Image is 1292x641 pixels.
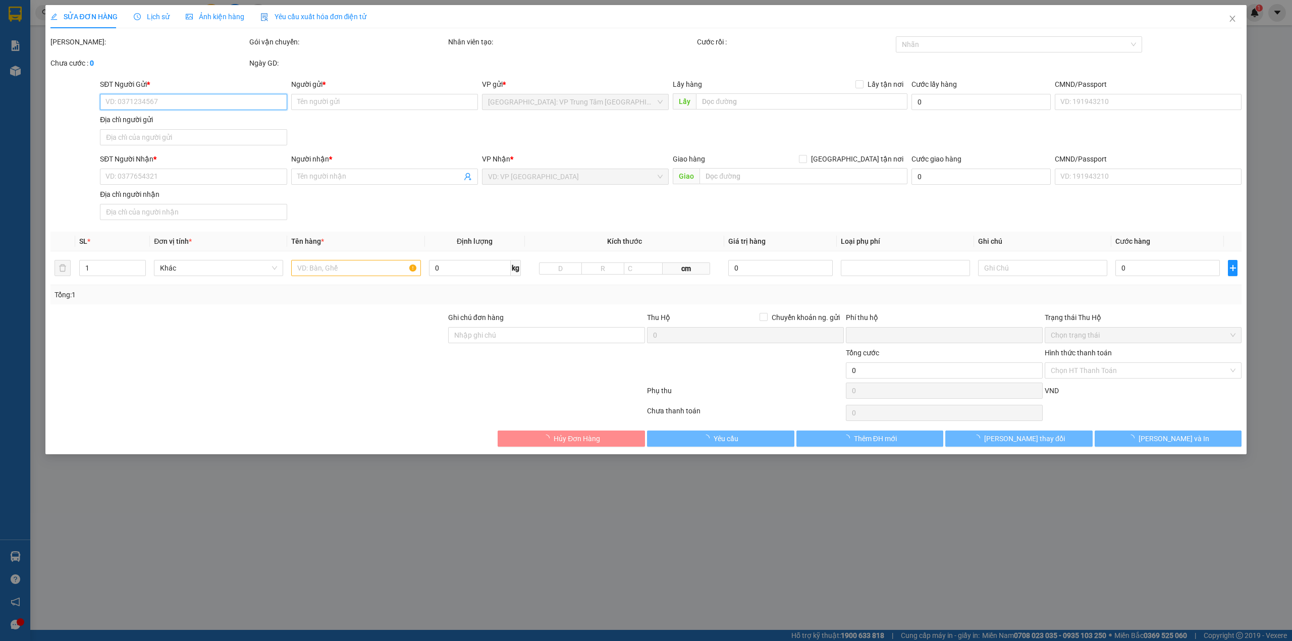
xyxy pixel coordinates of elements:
span: Lấy tận nơi [864,79,907,90]
span: Giá trị hàng [728,237,766,245]
span: Khánh Hòa: VP Trung Tâm TP Nha Trang [488,94,663,110]
span: Hủy Đơn Hàng [554,433,600,444]
span: Yêu cầu xuất hóa đơn điện tử [260,13,367,21]
div: VP gửi [482,79,669,90]
input: C [624,262,663,275]
div: Trạng thái Thu Hộ [1045,312,1242,323]
span: Cước hàng [1115,237,1150,245]
div: Tổng: 1 [55,289,498,300]
button: [PERSON_NAME] và In [1095,431,1242,447]
span: Ngày in phiếu: 10:44 ngày [68,20,207,31]
div: CMND/Passport [1055,153,1242,165]
span: CÔNG TY TNHH CHUYỂN PHÁT NHANH BẢO AN [80,34,201,52]
input: Cước lấy hàng [911,94,1051,110]
input: VD: Bàn, Ghế [291,260,420,276]
div: [PERSON_NAME]: [50,36,247,47]
input: R [581,262,624,275]
span: Thêm ĐH mới [854,433,897,444]
input: Địa chỉ của người gửi [100,129,287,145]
div: Ngày GD: [249,58,446,69]
span: Tổng cước [846,349,879,357]
span: loading [1127,435,1139,442]
span: SỬA ĐƠN HÀNG [50,13,118,21]
strong: PHIẾU DÁN LÊN HÀNG [71,5,204,18]
span: Lịch sử [134,13,170,21]
div: Chưa thanh toán [646,405,845,423]
div: Cước rồi : [697,36,894,47]
span: edit [50,13,58,20]
div: SĐT Người Gửi [100,79,287,90]
button: Yêu cầu [647,431,794,447]
input: Cước giao hàng [911,169,1051,185]
span: picture [186,13,193,20]
label: Cước giao hàng [911,155,961,163]
label: Cước lấy hàng [911,80,957,88]
b: 0 [90,59,94,67]
button: delete [55,260,71,276]
div: Địa chỉ người gửi [100,114,287,125]
div: Phí thu hộ [846,312,1043,327]
label: Hình thức thanh toán [1045,349,1112,357]
span: Lấy hàng [673,80,702,88]
span: Đơn vị tính [154,237,192,245]
label: Ghi chú đơn hàng [448,313,504,322]
span: loading [543,435,554,442]
input: Dọc đường [696,93,907,110]
span: VND [1045,387,1059,395]
input: Ghi chú đơn hàng [448,327,645,343]
span: [GEOGRAPHIC_DATA] tận nơi [807,153,907,165]
span: Kích thước [607,237,642,245]
div: Chưa cước : [50,58,247,69]
span: Mã đơn: NTKH1510250001 [4,61,155,75]
span: [PERSON_NAME] và In [1139,433,1209,444]
span: VP Nhận [482,155,510,163]
input: Địa chỉ của người nhận [100,204,287,220]
strong: CSKH: [28,34,53,43]
button: Thêm ĐH mới [796,431,944,447]
div: SĐT Người Nhận [100,153,287,165]
div: Gói vận chuyển: [249,36,446,47]
div: Người nhận [291,153,478,165]
span: Khác [160,260,277,276]
span: loading [843,435,854,442]
input: D [539,262,582,275]
span: Chuyển khoản ng. gửi [768,312,844,323]
span: loading [703,435,714,442]
span: plus [1228,264,1237,272]
span: SL [79,237,87,245]
div: CMND/Passport [1055,79,1242,90]
div: Địa chỉ người nhận [100,189,287,200]
span: loading [973,435,984,442]
span: Ảnh kiện hàng [186,13,244,21]
div: Nhân viên tạo: [448,36,695,47]
span: Chọn trạng thái [1051,328,1235,343]
button: Hủy Đơn Hàng [498,431,645,447]
th: Ghi chú [974,232,1111,251]
span: cm [663,262,710,275]
span: Thu Hộ [647,313,670,322]
span: kg [511,260,521,276]
img: icon [260,13,268,21]
button: [PERSON_NAME] thay đổi [945,431,1093,447]
span: Giao [673,168,699,184]
button: Close [1218,5,1247,33]
span: [PHONE_NUMBER] [4,34,77,52]
th: Loại phụ phí [837,232,974,251]
input: Ghi Chú [978,260,1107,276]
span: [PERSON_NAME] thay đổi [984,433,1065,444]
span: Giao hàng [673,155,705,163]
div: Phụ thu [646,385,845,403]
span: Lấy [673,93,696,110]
span: Yêu cầu [714,433,738,444]
span: user-add [464,173,472,181]
button: plus [1228,260,1237,276]
div: Người gửi [291,79,478,90]
span: Tên hàng [291,237,324,245]
span: Định lượng [457,237,493,245]
span: close [1228,15,1236,23]
span: clock-circle [134,13,141,20]
input: Dọc đường [699,168,907,184]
